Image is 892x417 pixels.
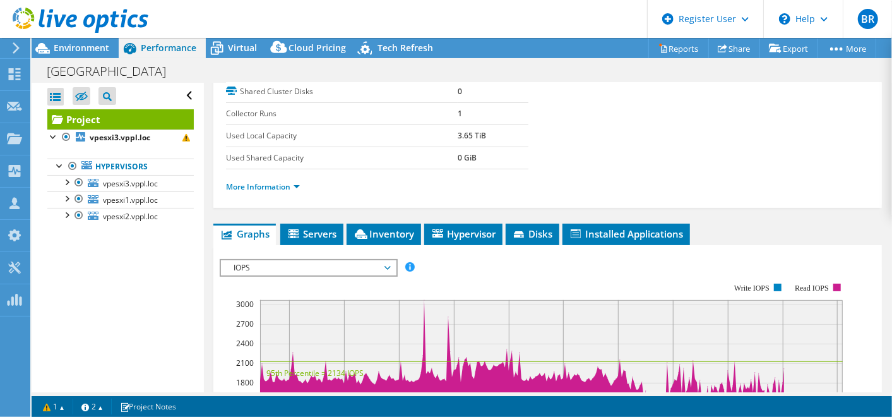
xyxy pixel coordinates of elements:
[287,227,337,240] span: Servers
[378,42,433,54] span: Tech Refresh
[47,109,194,130] a: Project
[236,377,254,388] text: 1800
[54,42,109,54] span: Environment
[431,227,496,240] span: Hypervisor
[648,39,709,58] a: Reports
[227,260,390,275] span: IOPS
[226,85,458,98] label: Shared Cluster Disks
[228,42,257,54] span: Virtual
[236,358,254,368] text: 2100
[236,299,254,310] text: 3000
[111,399,185,414] a: Project Notes
[353,227,415,240] span: Inventory
[73,399,112,414] a: 2
[759,39,818,58] a: Export
[708,39,760,58] a: Share
[818,39,876,58] a: More
[795,284,829,293] text: Read IOPS
[266,368,364,378] text: 95th Percentile = 2134 IOPS
[103,195,158,205] span: vpesxi1.vppl.loc
[47,191,194,208] a: vpesxi1.vppl.loc
[141,42,196,54] span: Performance
[458,108,462,119] b: 1
[34,399,73,414] a: 1
[47,208,194,224] a: vpesxi2.vppl.loc
[458,152,477,163] b: 0 GiB
[236,318,254,329] text: 2700
[90,132,150,143] b: vpesxi3.vppl.loc
[858,9,878,29] span: BR
[734,284,770,293] text: Write IOPS
[41,64,186,78] h1: [GEOGRAPHIC_DATA]
[103,178,158,189] span: vpesxi3.vppl.loc
[236,338,254,349] text: 2400
[226,130,458,142] label: Used Local Capacity
[226,107,458,120] label: Collector Runs
[47,159,194,175] a: Hypervisors
[226,181,300,192] a: More Information
[47,130,194,146] a: vpesxi3.vppl.loc
[47,175,194,191] a: vpesxi3.vppl.loc
[288,42,346,54] span: Cloud Pricing
[569,227,684,240] span: Installed Applications
[226,152,458,164] label: Used Shared Capacity
[103,211,158,222] span: vpesxi2.vppl.loc
[458,86,462,97] b: 0
[220,227,270,240] span: Graphs
[512,227,553,240] span: Disks
[458,130,486,141] b: 3.65 TiB
[779,13,790,25] svg: \n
